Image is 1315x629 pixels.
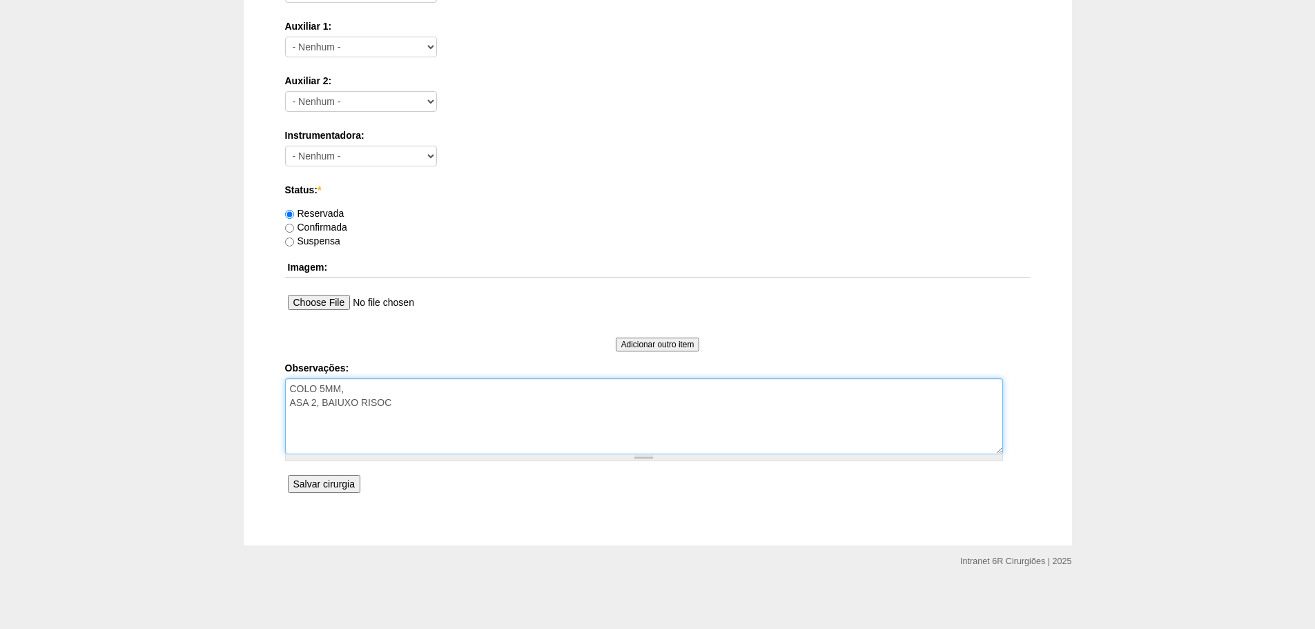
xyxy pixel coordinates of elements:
label: Status: [285,183,1031,197]
label: Suspensa [285,235,340,246]
label: Reservada [285,208,344,219]
label: Auxiliar 1: [285,19,1031,33]
label: Auxiliar 2: [285,74,1031,88]
th: Imagem: [285,258,1031,278]
input: Confirmada [285,224,294,233]
label: Instrumentadora: [285,128,1031,142]
label: Confirmada [285,222,347,233]
label: Observações: [285,361,1031,375]
input: Adicionar outro item [616,338,700,351]
div: Intranet 6R Cirurgiões | 2025 [960,554,1071,568]
input: Suspensa [285,238,294,246]
input: Salvar cirurgia [288,475,360,493]
span: Este campo é obrigatório. [318,184,321,195]
input: Reservada [285,210,294,219]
